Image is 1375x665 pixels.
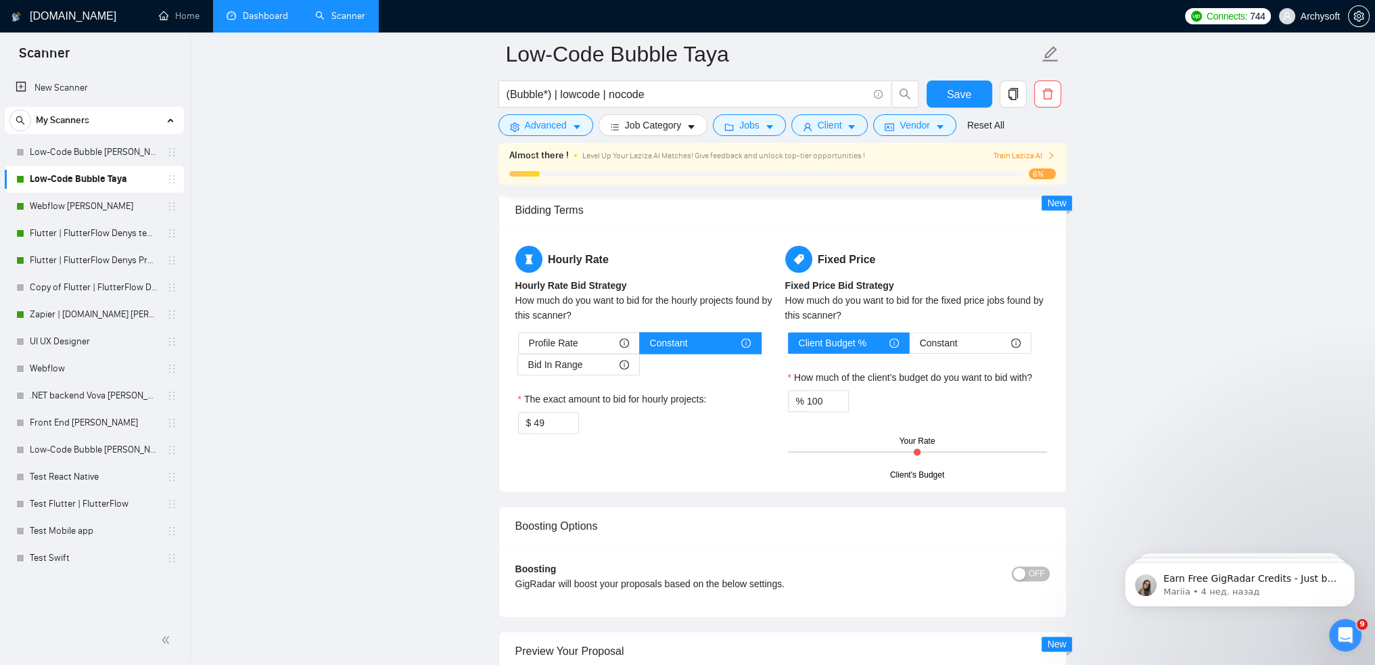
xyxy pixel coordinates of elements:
[166,390,177,401] span: holder
[30,166,158,193] a: Low-Code Bubble Taya
[166,309,177,320] span: holder
[1029,168,1056,179] span: 6%
[599,114,707,136] button: barsJob Categorycaret-down
[1047,198,1066,208] span: New
[30,518,158,545] a: Test Mobile app
[525,118,567,133] span: Advanced
[30,193,158,220] a: Webflow [PERSON_NAME]
[11,6,21,28] img: logo
[515,246,780,273] h5: Hourly Rate
[891,81,918,108] button: search
[166,228,177,239] span: holder
[818,118,842,133] span: Client
[1191,11,1202,22] img: upwork-logo.png
[16,74,173,101] a: New Scanner
[610,122,620,132] span: bars
[785,293,1050,323] div: How much do you want to bid for the fixed price jobs found by this scanner?
[166,444,177,455] span: holder
[874,90,883,99] span: info-circle
[528,354,583,375] span: Bid In Range
[30,545,158,572] a: Test Swift
[30,301,158,328] a: Zapier | [DOMAIN_NAME] [PERSON_NAME]
[889,338,899,348] span: info-circle
[993,150,1055,162] button: Train Laziza AI
[161,633,174,647] span: double-left
[803,122,812,132] span: user
[1329,619,1361,651] iframe: Intercom live chat
[166,282,177,293] span: holder
[724,122,734,132] span: folder
[166,147,177,158] span: holder
[515,564,557,574] b: Boosting
[515,293,780,323] div: How much do you want to bid for the hourly projects found by this scanner?
[515,280,627,291] b: Hourly Rate Bid Strategy
[30,220,158,247] a: Flutter | FlutterFlow Denys template (M,W,F,S)
[30,463,158,490] a: Test React Native
[807,391,848,411] input: How much of the client's budget do you want to bid with?
[5,107,184,572] li: My Scanners
[1035,88,1061,100] span: delete
[1349,11,1369,22] span: setting
[534,413,578,433] input: The exact amount to bid for hourly projects:
[967,118,1004,133] a: Reset All
[620,360,629,369] span: info-circle
[166,255,177,266] span: holder
[1047,639,1066,649] span: New
[515,507,1050,545] div: Boosting Options
[166,472,177,482] span: holder
[873,114,956,136] button: idcardVendorcaret-down
[1104,534,1375,628] iframe: Intercom notifications сообщение
[788,370,1033,385] label: How much of the client's budget do you want to bid with?
[625,118,681,133] span: Job Category
[510,122,519,132] span: setting
[518,392,707,407] label: The exact amount to bid for hourly projects:
[36,107,89,134] span: My Scanners
[30,436,158,463] a: Low-Code Bubble [PERSON_NAME]
[785,246,812,273] span: tag
[765,122,774,132] span: caret-down
[159,10,200,22] a: homeHome
[572,122,582,132] span: caret-down
[1047,152,1055,160] span: right
[785,280,894,291] b: Fixed Price Bid Strategy
[515,576,916,591] div: GigRadar will boost your proposals based on the below settings.
[30,328,158,355] a: UI UX Designer
[30,382,158,409] a: .NET backend Vova [PERSON_NAME]
[1042,45,1059,63] span: edit
[620,338,629,348] span: info-circle
[847,122,856,132] span: caret-down
[529,333,578,353] span: Profile Rate
[509,148,569,163] span: Almost there !
[1034,81,1061,108] button: delete
[900,118,929,133] span: Vendor
[166,526,177,536] span: holder
[30,247,158,274] a: Flutter | FlutterFlow Denys Promt (T,T,S)
[515,191,1050,229] div: Bidding Terms
[1348,5,1370,27] button: setting
[507,86,868,103] input: Search Freelance Jobs...
[30,274,158,301] a: Copy of Flutter | FlutterFlow Denys (T,T,S) New promt
[166,336,177,347] span: holder
[785,246,1050,273] h5: Fixed Price
[920,333,958,353] span: Constant
[166,499,177,509] span: holder
[166,553,177,564] span: holder
[741,338,751,348] span: info-circle
[166,201,177,212] span: holder
[9,110,31,131] button: search
[927,81,992,108] button: Save
[8,43,80,72] span: Scanner
[900,435,935,448] div: Your Rate
[885,122,894,132] span: idcard
[166,363,177,374] span: holder
[1282,12,1292,21] span: user
[650,333,688,353] span: Constant
[890,469,944,482] div: Client's Budget
[30,409,158,436] a: Front End [PERSON_NAME]
[1250,9,1265,24] span: 744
